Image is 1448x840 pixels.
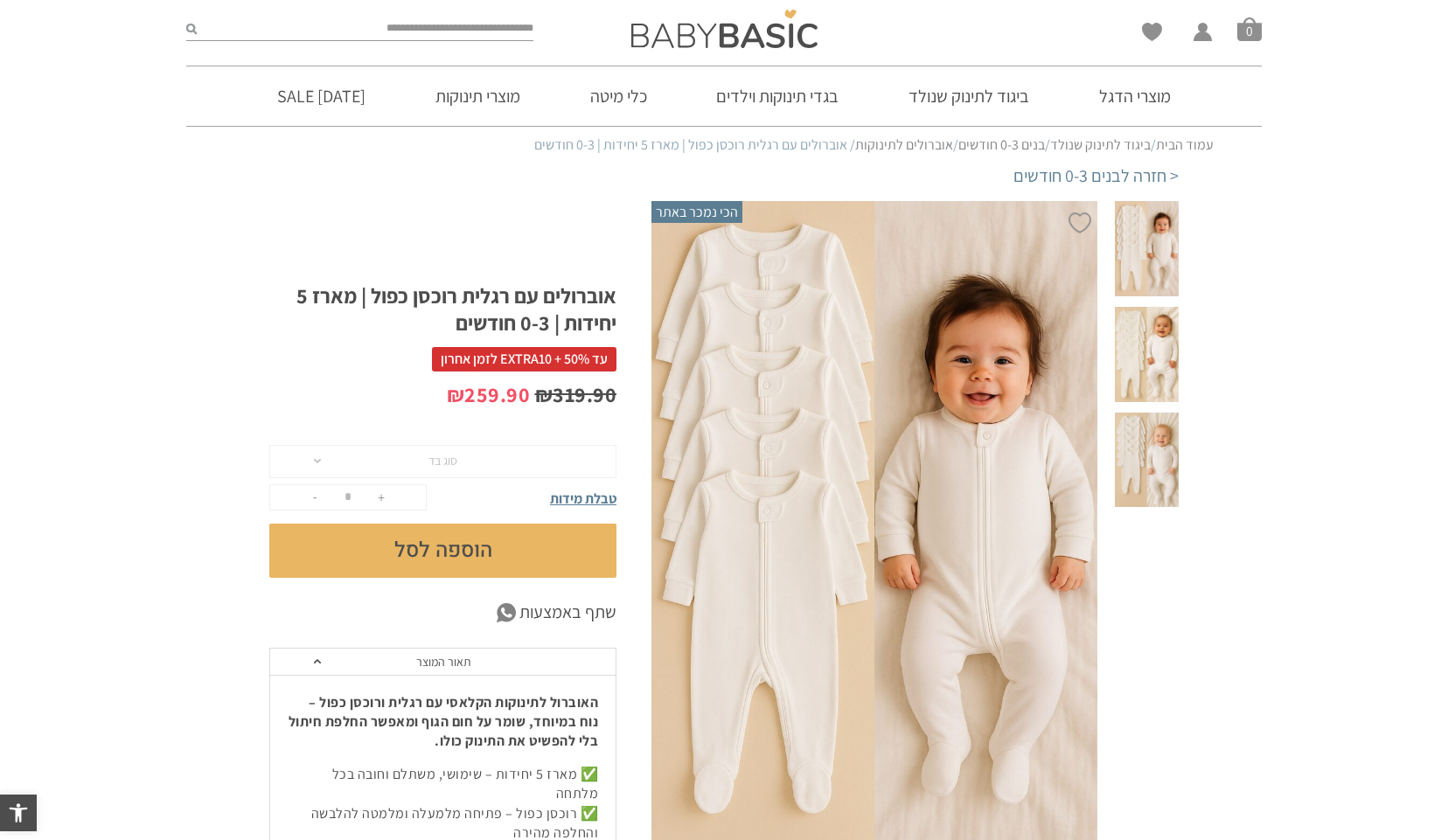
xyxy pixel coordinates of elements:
[270,649,616,676] a: תאור המוצר
[447,380,531,408] bdi: 259.90
[564,66,673,126] a: כלי מיטה
[1073,66,1197,126] a: מוצרי הדגל
[535,380,553,408] span: ₪
[958,135,1045,154] a: בנים 0-3 חודשים
[269,600,616,626] a: שתף באמצעות
[550,489,616,508] span: טבלת מידות
[1142,23,1162,47] span: Wishlist
[1013,163,1179,188] a: < חזרה לבנים 0-3 חודשים
[331,485,365,510] input: כמות המוצר
[447,380,465,408] span: ₪
[432,347,616,371] span: עד 50% + EXTRA10 לזמן אחרון
[1142,23,1162,41] a: Wishlist
[368,485,394,510] button: +
[251,66,392,126] a: [DATE] SALE
[631,10,818,48] img: Baby Basic בגדי תינוקות וילדים אונליין
[428,453,457,469] span: סוג בד
[1237,17,1262,41] span: סל קניות
[855,135,953,154] a: אוברולים לתינוקות
[519,600,616,626] span: שתף באמצעות
[882,66,1055,126] a: ביגוד לתינוק שנולד
[651,201,742,222] span: הכי נמכר באתר
[409,66,546,126] a: מוצרי תינוקות
[1156,135,1214,154] a: עמוד הבית
[535,380,617,408] bdi: 319.90
[234,135,1214,155] nav: Breadcrumb
[289,693,599,751] strong: האוברול לתינוקות הקלאסי עם רגלית ורוכסן כפול – נוח במיוחד, שומר על חום הגוף ומאפשר החלפת חיתול בל...
[269,282,616,337] h1: אוברולים עם רגלית רוכסן כפול | מארז 5 יחידות | 0-3 חודשים
[1237,17,1262,41] a: סל קניות0
[1050,135,1151,154] a: ביגוד לתינוק שנולד
[302,485,328,510] button: -
[690,66,865,126] a: בגדי תינוקות וילדים
[269,524,616,578] button: הוספה לסל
